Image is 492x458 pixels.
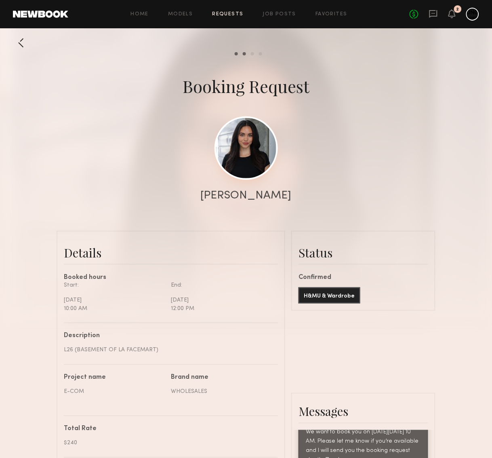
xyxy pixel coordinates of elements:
[64,333,272,340] div: Description
[299,403,428,420] div: Messages
[171,375,272,381] div: Brand name
[64,426,272,433] div: Total Rate
[171,388,272,396] div: WHOLESALES
[171,296,272,304] div: [DATE]
[171,304,272,313] div: 12:00 PM
[64,245,278,261] div: Details
[171,281,272,289] div: End:
[64,375,165,381] div: Project name
[299,287,360,304] button: H&MU & Wardrobe
[64,346,272,355] div: L26 (BASEMENT OF LA FACEMART)
[64,388,165,396] div: E-COM
[315,12,347,17] a: Favorites
[183,75,309,97] div: Booking Request
[64,296,165,304] div: [DATE]
[64,304,165,313] div: 10:00 AM
[201,190,292,201] div: [PERSON_NAME]
[299,245,428,261] div: Status
[456,7,459,12] div: 2
[64,439,272,447] div: $240
[263,12,296,17] a: Job Posts
[168,12,193,17] a: Models
[64,281,165,289] div: Start:
[64,274,278,281] div: Booked hours
[212,12,244,17] a: Requests
[299,274,428,281] div: Confirmed
[131,12,149,17] a: Home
